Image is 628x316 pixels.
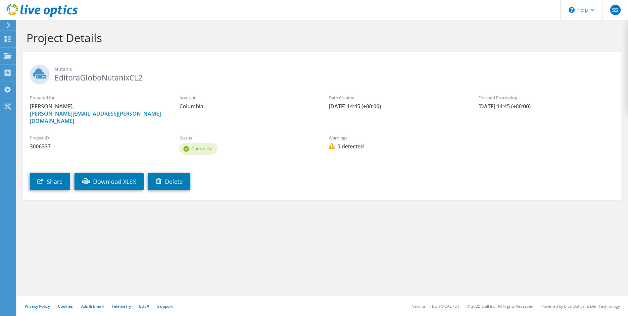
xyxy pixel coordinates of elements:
[30,65,615,81] h2: EditoraGloboNutanixCL2
[30,143,166,150] span: 3006337
[329,103,465,110] span: [DATE] 14:45 (+00:00)
[139,303,149,309] a: EULA
[30,94,166,101] label: Prepared for
[157,303,173,309] a: Support
[179,94,316,101] label: Account
[329,134,465,141] label: Warnings
[81,303,104,309] a: Ads & Email
[329,143,465,150] span: 0 detected
[74,173,144,190] a: Download XLSX
[55,66,615,73] span: Nutanix
[478,94,615,101] label: Finished Processing
[478,103,615,110] span: [DATE] 14:45 (+00:00)
[329,94,465,101] label: Date Created
[412,303,459,309] li: Version: [TECHNICAL_ID]
[26,31,615,45] h1: Project Details
[30,134,166,141] label: Project ID
[569,7,575,13] svg: \n
[30,103,166,125] span: [PERSON_NAME],
[610,5,621,15] span: SS
[24,303,50,309] a: Privacy Policy
[179,134,316,141] label: Status
[30,173,70,190] a: Share
[467,303,533,309] li: © 2025 Dell Inc. All Rights Reserved
[191,145,213,152] span: Complete
[58,303,73,309] a: Cookies
[148,173,190,190] a: Delete
[112,303,131,309] a: Telemetry
[179,103,316,110] span: Columbia
[30,110,161,125] a: [PERSON_NAME][EMAIL_ADDRESS][PERSON_NAME][DOMAIN_NAME]
[541,303,620,309] li: Powered by Live Optics, a Dell Technology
